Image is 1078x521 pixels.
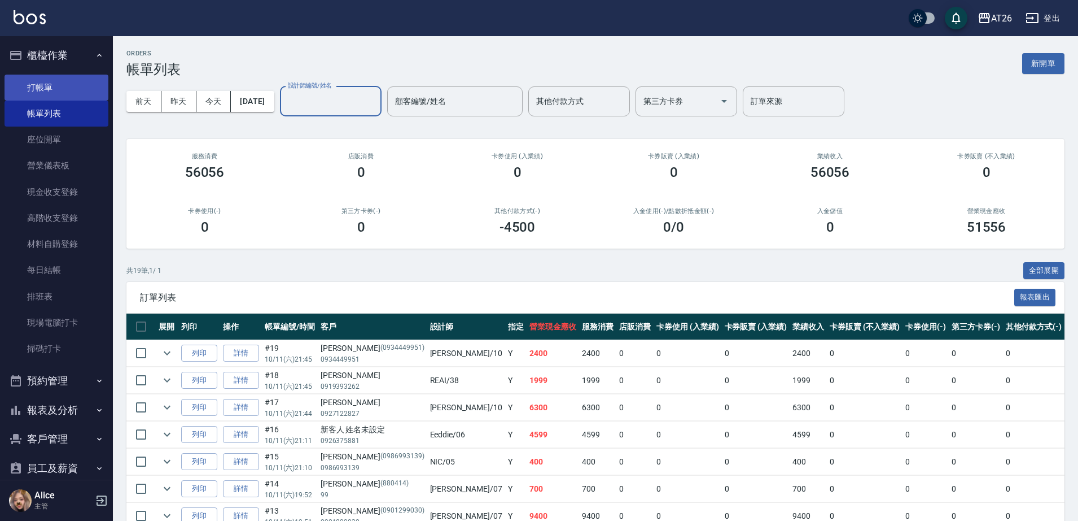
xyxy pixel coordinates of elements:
[181,426,217,444] button: 列印
[902,314,949,340] th: 卡券使用(-)
[265,490,315,500] p: 10/11 (六) 19:52
[159,453,176,470] button: expand row
[983,164,991,180] h3: 0
[663,219,684,235] h3: 0 /0
[654,340,722,367] td: 0
[579,367,616,394] td: 1999
[453,207,582,215] h2: 其他付款方式(-)
[159,399,176,416] button: expand row
[616,476,654,502] td: 0
[296,207,426,215] h2: 第三方卡券(-)
[321,463,424,473] p: 0986993139
[505,367,527,394] td: Y
[196,91,231,112] button: 今天
[262,367,318,394] td: #18
[265,409,315,419] p: 10/11 (六) 21:44
[5,424,108,454] button: 客戶管理
[5,454,108,483] button: 員工及薪資
[579,314,616,340] th: 服務消費
[321,505,424,517] div: [PERSON_NAME]
[790,449,827,475] td: 400
[505,422,527,448] td: Y
[185,164,225,180] h3: 56056
[5,257,108,283] a: 每日結帳
[181,399,217,416] button: 列印
[1021,8,1064,29] button: 登出
[790,367,827,394] td: 1999
[159,372,176,389] button: expand row
[296,153,426,160] h2: 店販消費
[265,381,315,392] p: 10/11 (六) 21:45
[5,310,108,336] a: 現場電腦打卡
[181,372,217,389] button: 列印
[616,340,654,367] td: 0
[654,394,722,421] td: 0
[380,342,424,354] p: (0934449951)
[178,314,220,340] th: 列印
[949,367,1003,394] td: 0
[159,480,176,497] button: expand row
[967,219,1006,235] h3: 51556
[427,367,505,394] td: REAI /38
[262,394,318,421] td: #17
[902,449,949,475] td: 0
[321,409,424,419] p: 0927122827
[499,219,536,235] h3: -4500
[505,314,527,340] th: 指定
[161,91,196,112] button: 昨天
[321,490,424,500] p: 99
[427,422,505,448] td: Eeddie /06
[973,7,1016,30] button: AT26
[14,10,46,24] img: Logo
[765,207,895,215] h2: 入金儲值
[949,394,1003,421] td: 0
[527,422,580,448] td: 4599
[609,153,738,160] h2: 卡券販賣 (入業績)
[5,336,108,362] a: 掃碼打卡
[826,219,834,235] h3: 0
[427,476,505,502] td: [PERSON_NAME] /07
[5,396,108,425] button: 報表及分析
[321,451,424,463] div: [PERSON_NAME]
[790,422,827,448] td: 4599
[527,449,580,475] td: 400
[609,207,738,215] h2: 入金使用(-) /點數折抵金額(-)
[201,219,209,235] h3: 0
[527,367,580,394] td: 1999
[670,164,678,180] h3: 0
[902,422,949,448] td: 0
[5,231,108,257] a: 材料自購登錄
[181,480,217,498] button: 列印
[321,381,424,392] p: 0919393262
[790,476,827,502] td: 700
[722,340,790,367] td: 0
[505,340,527,367] td: Y
[902,394,949,421] td: 0
[922,153,1051,160] h2: 卡券販賣 (不入業績)
[1003,476,1065,502] td: 0
[34,490,92,501] h5: Alice
[380,451,424,463] p: (0986993139)
[223,426,259,444] a: 詳情
[654,476,722,502] td: 0
[262,476,318,502] td: #14
[321,342,424,354] div: [PERSON_NAME]
[223,399,259,416] a: 詳情
[265,354,315,364] p: 10/11 (六) 21:45
[949,476,1003,502] td: 0
[321,397,424,409] div: [PERSON_NAME]
[722,422,790,448] td: 0
[265,436,315,446] p: 10/11 (六) 21:11
[318,314,427,340] th: 客戶
[616,367,654,394] td: 0
[922,207,1051,215] h2: 營業現金應收
[181,345,217,362] button: 列印
[5,75,108,101] a: 打帳單
[902,476,949,502] td: 0
[321,478,424,490] div: [PERSON_NAME]
[1022,53,1064,74] button: 新開單
[722,367,790,394] td: 0
[427,340,505,367] td: [PERSON_NAME] /10
[9,489,32,512] img: Person
[1003,449,1065,475] td: 0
